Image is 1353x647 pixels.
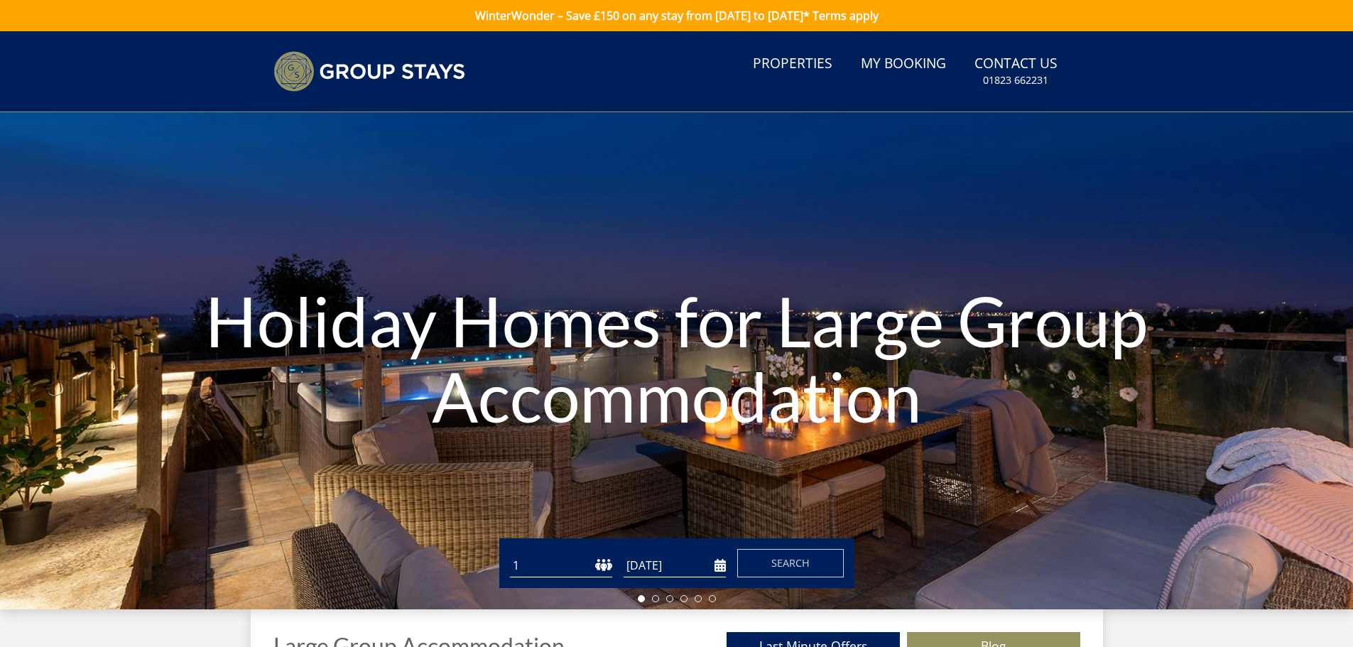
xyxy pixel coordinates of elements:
a: Properties [747,48,838,80]
small: 01823 662231 [983,73,1048,87]
a: Contact Us01823 662231 [969,48,1063,94]
input: Arrival Date [624,554,726,577]
a: My Booking [855,48,952,80]
h1: Holiday Homes for Large Group Accommodation [203,255,1151,462]
img: Group Stays [273,51,465,92]
button: Search [737,549,844,577]
span: Search [771,556,810,570]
